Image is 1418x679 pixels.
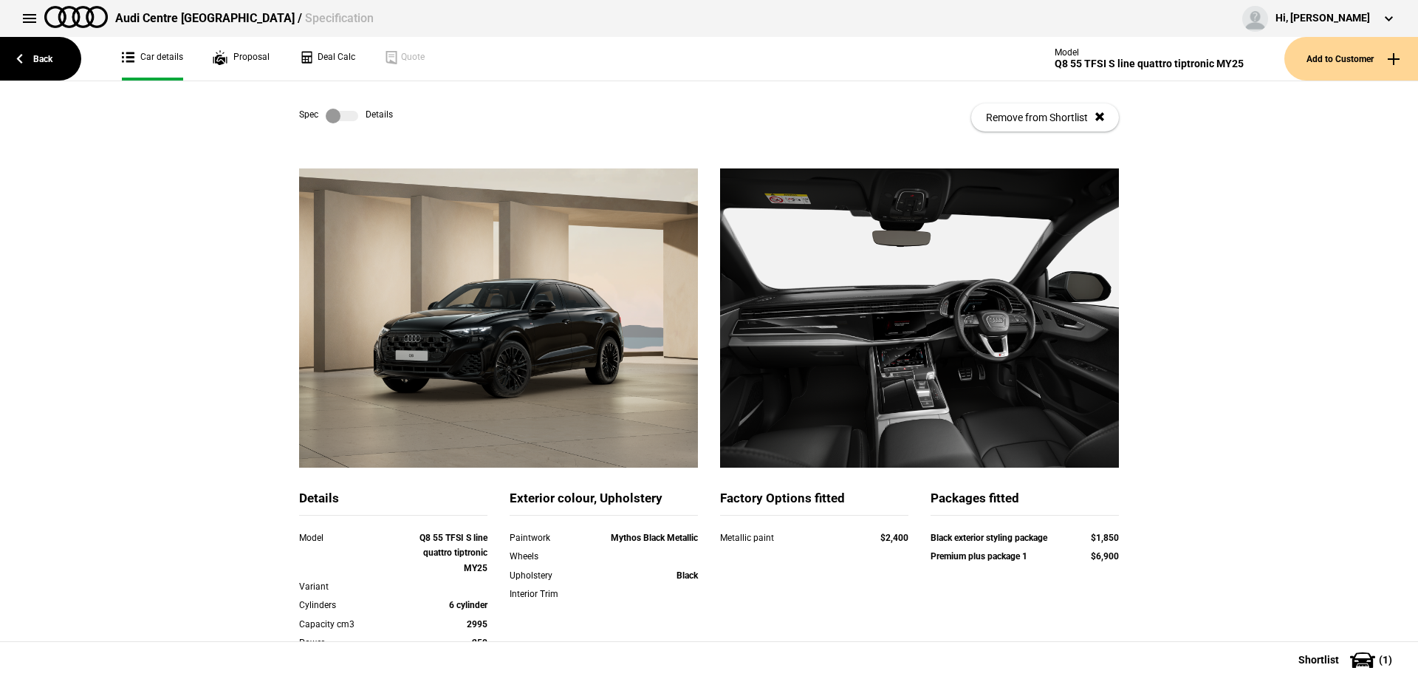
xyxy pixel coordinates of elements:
div: Spec Details [299,109,393,123]
div: Interior Trim [510,587,585,601]
div: Hi, [PERSON_NAME] [1275,11,1370,26]
div: Model [299,530,412,545]
strong: 2995 [467,619,487,629]
strong: Q8 55 TFSI S line quattro tiptronic MY25 [419,533,487,573]
span: Shortlist [1298,655,1339,665]
div: Q8 55 TFSI S line quattro tiptronic MY25 [1055,58,1244,70]
strong: Black exterior styling package [931,533,1047,543]
div: Paintwork [510,530,585,545]
span: Specification [305,11,374,25]
strong: 6 cylinder [449,600,487,610]
button: Add to Customer [1284,37,1418,81]
div: Wheels [510,549,585,564]
div: Metallic paint [720,530,852,545]
a: Car details [122,37,183,81]
span: ( 1 ) [1379,655,1392,665]
strong: 250 [472,638,487,648]
strong: Black [677,570,698,581]
div: Packages fitted [931,490,1119,516]
button: Shortlist(1) [1276,641,1418,678]
div: Capacity cm3 [299,617,412,632]
div: Audi Centre [GEOGRAPHIC_DATA] / [115,10,374,27]
div: Details [299,490,487,516]
button: Remove from Shortlist [971,103,1119,132]
strong: $6,900 [1091,551,1119,562]
div: Factory Options fitted [720,490,908,516]
div: Variant [299,579,412,594]
div: Model [1055,47,1244,58]
div: Exterior colour, Upholstery [510,490,698,516]
strong: $1,850 [1091,533,1119,543]
strong: $2,400 [880,533,908,543]
a: Deal Calc [299,37,355,81]
strong: Premium plus package 1 [931,551,1027,562]
img: audi.png [44,6,108,28]
div: Cylinders [299,598,412,613]
a: Proposal [213,37,270,81]
strong: Mythos Black Metallic [611,533,698,543]
div: Power [299,635,412,650]
div: Upholstery [510,568,585,583]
